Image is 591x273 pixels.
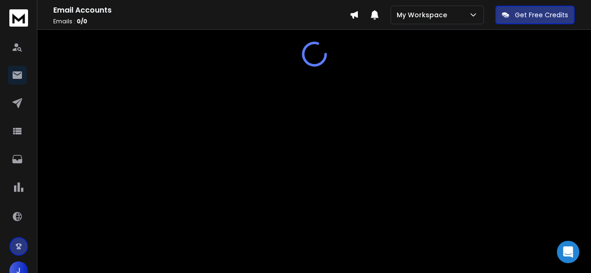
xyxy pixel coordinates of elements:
[77,17,87,25] span: 0 / 0
[53,18,349,25] p: Emails :
[557,241,579,263] div: Open Intercom Messenger
[495,6,575,24] button: Get Free Credits
[9,9,28,27] img: logo
[397,10,451,20] p: My Workspace
[53,5,349,16] h1: Email Accounts
[515,10,568,20] p: Get Free Credits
